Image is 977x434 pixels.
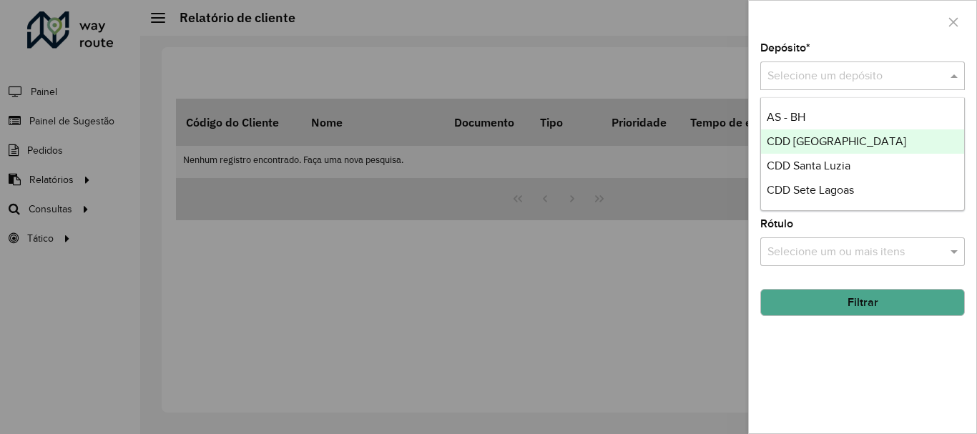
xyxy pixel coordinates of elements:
label: Rótulo [760,215,793,232]
button: Filtrar [760,289,965,316]
span: CDD Santa Luzia [767,159,850,172]
label: Depósito [760,39,810,56]
span: AS - BH [767,111,805,123]
ng-dropdown-panel: Options list [760,97,965,211]
span: CDD Sete Lagoas [767,184,854,196]
span: CDD [GEOGRAPHIC_DATA] [767,135,906,147]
